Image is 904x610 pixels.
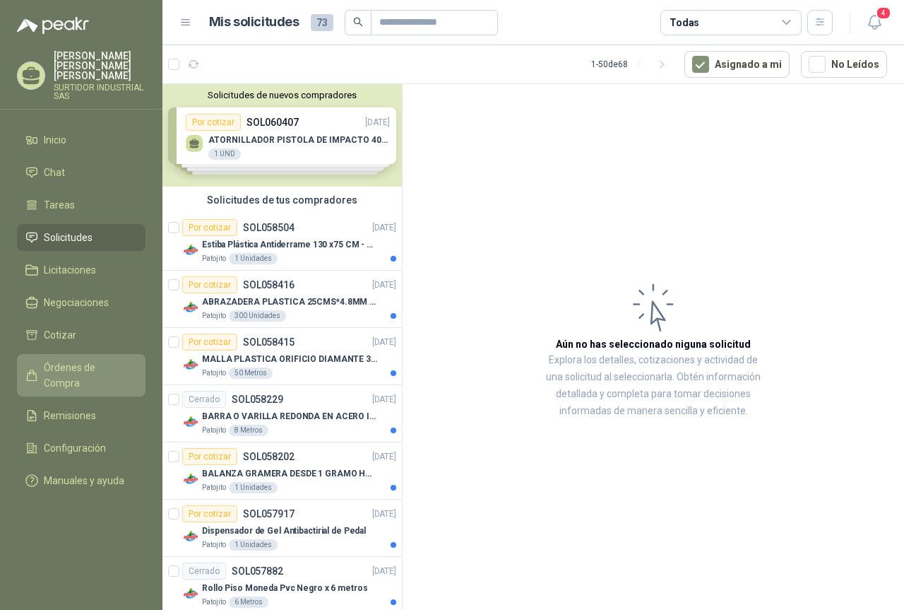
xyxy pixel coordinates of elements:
div: Solicitudes de nuevos compradoresPor cotizarSOL060407[DATE] ATORNILLADOR PISTOLA DE IMPACTO 400NM... [162,84,402,187]
div: Por cotizar [182,505,237,522]
p: [DATE] [372,278,396,292]
div: 6 Metros [229,597,268,608]
a: Inicio [17,127,145,153]
div: Cerrado [182,391,226,408]
p: SOL058504 [243,223,295,233]
a: Cotizar [17,322,145,348]
span: 73 [311,14,333,31]
span: Manuales y ayuda [44,473,124,488]
p: [DATE] [372,565,396,578]
span: 4 [876,6,891,20]
div: 1 Unidades [229,539,278,551]
a: Solicitudes [17,224,145,251]
p: [DATE] [372,508,396,521]
a: Por cotizarSOL058202[DATE] Company LogoBALANZA GRAMERA DESDE 1 GRAMO HASTA 5 GRAMOSPatojito1 Unid... [162,442,402,500]
a: Chat [17,159,145,186]
div: Por cotizar [182,448,237,465]
p: SOL058415 [243,337,295,347]
p: Patojito [202,310,226,322]
p: SOL057882 [232,566,283,576]
div: Por cotizar [182,219,237,236]
div: 300 Unidades [229,310,286,322]
p: [DATE] [372,221,396,235]
a: Por cotizarSOL057917[DATE] Company LogoDispensador de Gel Antibactirial de PedalPatojito1 Unidades [162,500,402,557]
p: Patojito [202,539,226,551]
img: Company Logo [182,413,199,430]
a: Configuración [17,435,145,462]
a: Por cotizarSOL058415[DATE] Company LogoMALLA PLASTICA ORIFICIO DIAMANTE 3MMPatojito50 Metros [162,328,402,385]
a: Licitaciones [17,257,145,283]
span: Remisiones [44,408,96,423]
p: SOL057917 [243,509,295,519]
img: Company Logo [182,356,199,373]
span: Tareas [44,197,75,213]
img: Company Logo [182,242,199,259]
p: BALANZA GRAMERA DESDE 1 GRAMO HASTA 5 GRAMOS [202,467,378,481]
a: Manuales y ayuda [17,467,145,494]
img: Company Logo [182,528,199,545]
p: Estiba Plástica Antiderrame 130 x75 CM - Capacidad 180-200 Litros [202,238,378,252]
p: MALLA PLASTICA ORIFICIO DIAMANTE 3MM [202,353,378,366]
button: Asignado a mi [684,51,790,78]
div: 1 Unidades [229,482,278,493]
span: Inicio [44,132,66,148]
img: Company Logo [182,299,199,316]
a: Remisiones [17,402,145,429]
button: 4 [862,10,887,35]
span: Solicitudes [44,230,93,245]
span: Licitaciones [44,262,96,278]
p: Patojito [202,253,226,264]
div: Por cotizar [182,276,237,293]
p: Explora los detalles, cotizaciones y actividad de una solicitud al seleccionarla. Obtén informaci... [544,352,763,420]
span: Configuración [44,440,106,456]
p: SOL058202 [243,452,295,462]
span: search [353,17,363,27]
a: Órdenes de Compra [17,354,145,397]
div: Solicitudes de tus compradores [162,187,402,213]
span: Cotizar [44,327,76,343]
div: 1 - 50 de 68 [591,53,673,76]
p: [DATE] [372,336,396,349]
p: BARRA O VARILLA REDONDA EN ACERO INOXIDABLE DE 2" O 50 MM [202,410,378,423]
span: Órdenes de Compra [44,360,132,391]
p: SOL058416 [243,280,295,290]
h3: Aún no has seleccionado niguna solicitud [556,336,751,352]
a: CerradoSOL058229[DATE] Company LogoBARRA O VARILLA REDONDA EN ACERO INOXIDABLE DE 2" O 50 MMPatoj... [162,385,402,442]
p: SURTIDOR INDUSTRIAL SAS [54,83,145,100]
div: 50 Metros [229,368,273,379]
p: [DATE] [372,450,396,464]
img: Company Logo [182,471,199,488]
button: Solicitudes de nuevos compradores [168,90,396,100]
p: Dispensador de Gel Antibactirial de Pedal [202,524,366,538]
span: Chat [44,165,65,180]
p: Patojito [202,597,226,608]
a: Tareas [17,192,145,218]
a: Por cotizarSOL058504[DATE] Company LogoEstiba Plástica Antiderrame 130 x75 CM - Capacidad 180-200... [162,213,402,271]
div: 1 Unidades [229,253,278,264]
p: SOL058229 [232,394,283,404]
div: Por cotizar [182,334,237,351]
p: Rollo Piso Moneda Pvc Negro x 6 metros [202,582,367,595]
p: Patojito [202,368,226,379]
a: Negociaciones [17,289,145,316]
div: 8 Metros [229,425,268,436]
p: Patojito [202,482,226,493]
p: [DATE] [372,393,396,406]
div: Cerrado [182,563,226,580]
p: Patojito [202,425,226,436]
h1: Mis solicitudes [209,12,299,33]
img: Logo peakr [17,17,89,34]
button: No Leídos [801,51,887,78]
div: Todas [670,15,699,30]
span: Negociaciones [44,295,109,310]
p: ABRAZADERA PLASTICA 25CMS*4.8MM NEGRA [202,295,378,309]
a: Por cotizarSOL058416[DATE] Company LogoABRAZADERA PLASTICA 25CMS*4.8MM NEGRAPatojito300 Unidades [162,271,402,328]
p: [PERSON_NAME] [PERSON_NAME] [PERSON_NAME] [54,51,145,81]
img: Company Logo [182,585,199,602]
